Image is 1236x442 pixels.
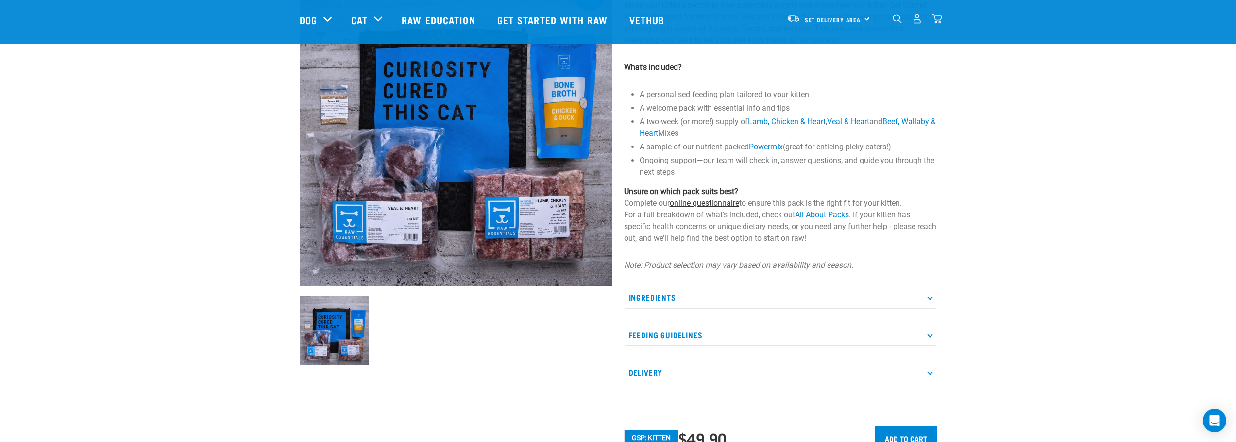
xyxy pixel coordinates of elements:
[351,13,368,27] a: Cat
[624,361,937,383] p: Delivery
[787,14,800,23] img: van-moving.png
[624,287,937,309] p: Ingredients
[624,187,738,196] strong: Unsure on which pack suits best?
[624,186,937,244] p: Complete our to ensure this pack is the right fit for your kitten. For a full breakdown of what's...
[805,18,861,21] span: Set Delivery Area
[620,0,677,39] a: Vethub
[488,0,620,39] a: Get started with Raw
[640,102,937,114] li: A welcome pack with essential info and tips
[827,117,869,126] a: Veal & Heart
[392,0,487,39] a: Raw Education
[624,261,853,270] em: Note: Product selection may vary based on availability and season.
[640,141,937,153] li: A sample of our nutrient-packed (great for enticing picky eaters!)
[795,210,849,219] a: All About Packs
[932,14,942,24] img: home-icon@2x.png
[748,117,826,126] a: Lamb, Chicken & Heart
[1203,409,1226,432] div: Open Intercom Messenger
[912,14,922,24] img: user.png
[640,116,937,139] li: A two-week (or more!) supply of , and Mixes
[640,89,937,100] li: A personalised feeding plan tailored to your kitten
[624,63,682,72] strong: What’s included?
[670,198,739,208] a: online questionnaire
[893,14,902,23] img: home-icon-1@2x.png
[749,142,783,151] a: Powermix
[300,296,369,365] img: NSP Kitten Update
[640,155,937,178] li: Ongoing support—our team will check in, answer questions, and guide you through the next steps
[300,13,317,27] a: Dog
[624,324,937,346] p: Feeding Guidelines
